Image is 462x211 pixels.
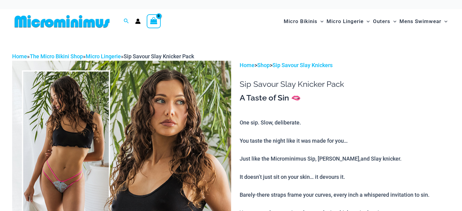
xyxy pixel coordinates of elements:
[240,62,255,68] a: Home
[135,19,141,24] a: Account icon link
[30,53,83,60] a: The Micro Bikini Shop
[373,14,390,29] span: Outers
[240,80,450,89] h1: Sip Savour Slay Knicker Pack
[124,53,194,60] span: Sip Savour Slay Knicker Pack
[86,53,121,60] a: Micro Lingerie
[399,14,441,29] span: Mens Swimwear
[398,12,449,31] a: Mens SwimwearMenu ToggleMenu Toggle
[281,11,450,32] nav: Site Navigation
[12,15,112,28] img: MM SHOP LOGO FLAT
[441,14,447,29] span: Menu Toggle
[240,61,450,70] p: > >
[240,93,450,103] h3: A Taste of Sin 🫦
[371,12,398,31] a: OutersMenu ToggleMenu Toggle
[325,12,371,31] a: Micro LingerieMenu ToggleMenu Toggle
[327,14,364,29] span: Micro Lingerie
[147,14,161,28] a: View Shopping Cart, empty
[390,14,396,29] span: Menu Toggle
[12,53,194,60] span: » » »
[272,62,333,68] a: Sip Savour Slay Knickers
[12,53,27,60] a: Home
[364,14,370,29] span: Menu Toggle
[282,12,325,31] a: Micro BikinisMenu ToggleMenu Toggle
[124,18,129,25] a: Search icon link
[257,62,270,68] a: Shop
[317,14,323,29] span: Menu Toggle
[284,14,317,29] span: Micro Bikinis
